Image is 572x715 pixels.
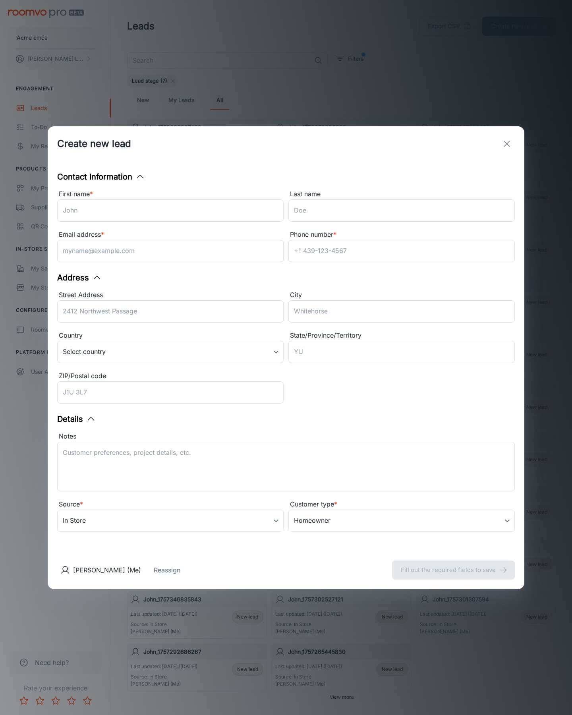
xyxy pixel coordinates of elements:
button: exit [499,136,515,152]
div: Source [57,499,284,510]
button: Details [57,413,96,425]
input: John [57,199,284,222]
input: +1 439-123-4567 [288,240,515,262]
input: Whitehorse [288,300,515,323]
div: Homeowner [288,510,515,532]
div: Street Address [57,290,284,300]
button: Reassign [154,565,180,575]
div: First name [57,189,284,199]
div: In Store [57,510,284,532]
div: State/Province/Territory [288,330,515,341]
div: Phone number [288,230,515,240]
button: Address [57,272,102,284]
input: J1U 3L7 [57,381,284,404]
div: Notes [57,431,515,442]
div: ZIP/Postal code [57,371,284,381]
h1: Create new lead [57,137,131,151]
div: Customer type [288,499,515,510]
div: Last name [288,189,515,199]
button: Contact Information [57,171,145,183]
p: [PERSON_NAME] (Me) [73,565,141,575]
input: 2412 Northwest Passage [57,300,284,323]
div: City [288,290,515,300]
input: YU [288,341,515,363]
input: myname@example.com [57,240,284,262]
div: Country [57,330,284,341]
input: Doe [288,199,515,222]
div: Email address [57,230,284,240]
div: Select country [57,341,284,363]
